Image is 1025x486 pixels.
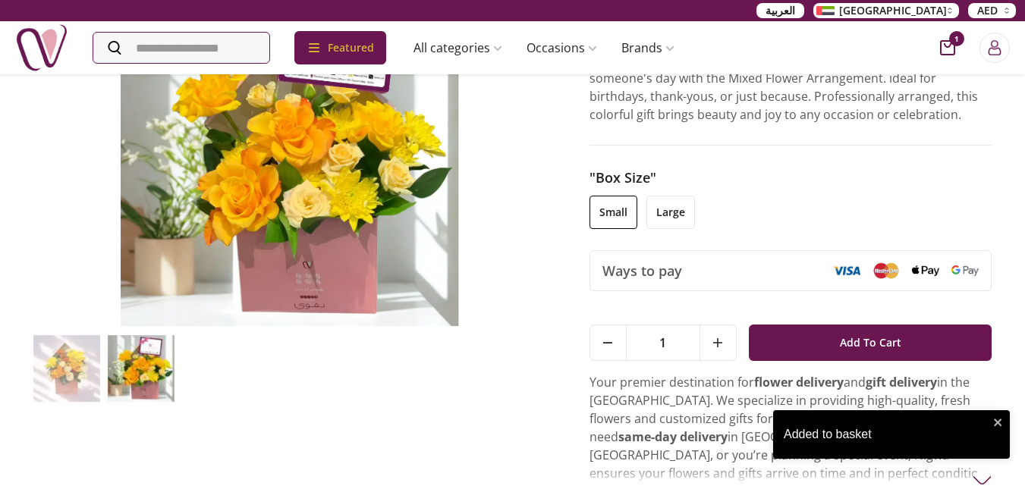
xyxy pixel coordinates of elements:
li: small [590,196,637,229]
img: Mastercard [873,262,900,278]
img: Google Pay [951,265,979,276]
button: close [993,416,1004,428]
img: Arabic_dztd3n.png [816,6,835,15]
span: 1 [627,325,700,360]
h3: "Box size" [590,167,992,188]
button: [GEOGRAPHIC_DATA] [813,3,959,18]
input: Search [93,33,269,63]
span: AED [977,3,998,18]
span: العربية [766,3,795,18]
button: Add To Cart [749,325,992,361]
a: All categories [401,33,514,63]
div: Added to basket [784,425,989,444]
button: AED [968,3,1016,18]
a: Occasions [514,33,609,63]
a: Brands [609,33,687,63]
img: Nigwa Flowers Gift style5 [108,335,175,402]
button: cart-button [940,40,955,55]
p: Choose your gift with Nigwa box with mixed roses , Brighten someone's day with the Mixed Flower A... [590,51,992,124]
strong: gift delivery [866,374,937,390]
img: Apple Pay [912,265,939,277]
strong: same-day delivery [618,428,728,445]
img: Visa [833,265,860,276]
img: Nigwa-uae-gifts [15,21,68,74]
span: [GEOGRAPHIC_DATA] [839,3,947,18]
img: Nigwa Flowers Gift style5 [33,335,100,402]
strong: flower delivery [754,374,844,390]
span: 1 [949,31,964,46]
li: large [646,196,695,229]
span: Ways to pay [602,260,682,281]
div: Featured [294,31,386,64]
span: Add To Cart [840,329,901,356]
button: Login [979,33,1010,63]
